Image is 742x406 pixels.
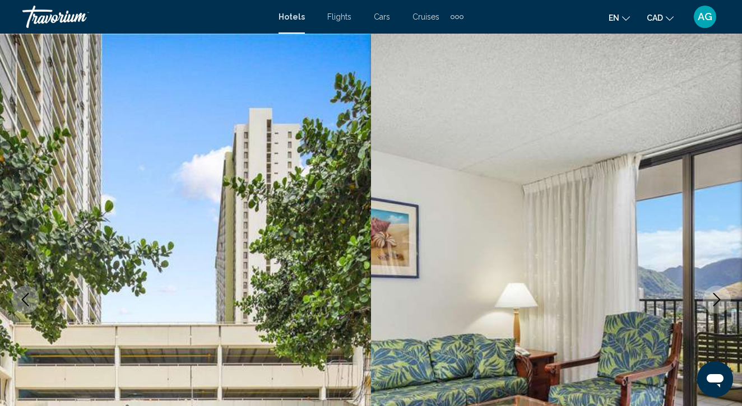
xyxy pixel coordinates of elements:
[374,12,390,21] a: Cars
[647,10,674,26] button: Change currency
[690,5,720,29] button: User Menu
[609,10,630,26] button: Change language
[327,12,351,21] a: Flights
[11,286,39,314] button: Previous image
[609,13,619,22] span: en
[279,12,305,21] a: Hotels
[703,286,731,314] button: Next image
[451,8,463,26] button: Extra navigation items
[22,6,267,28] a: Travorium
[412,12,439,21] a: Cruises
[697,361,733,397] iframe: Button to launch messaging window
[698,11,712,22] span: AG
[647,13,663,22] span: CAD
